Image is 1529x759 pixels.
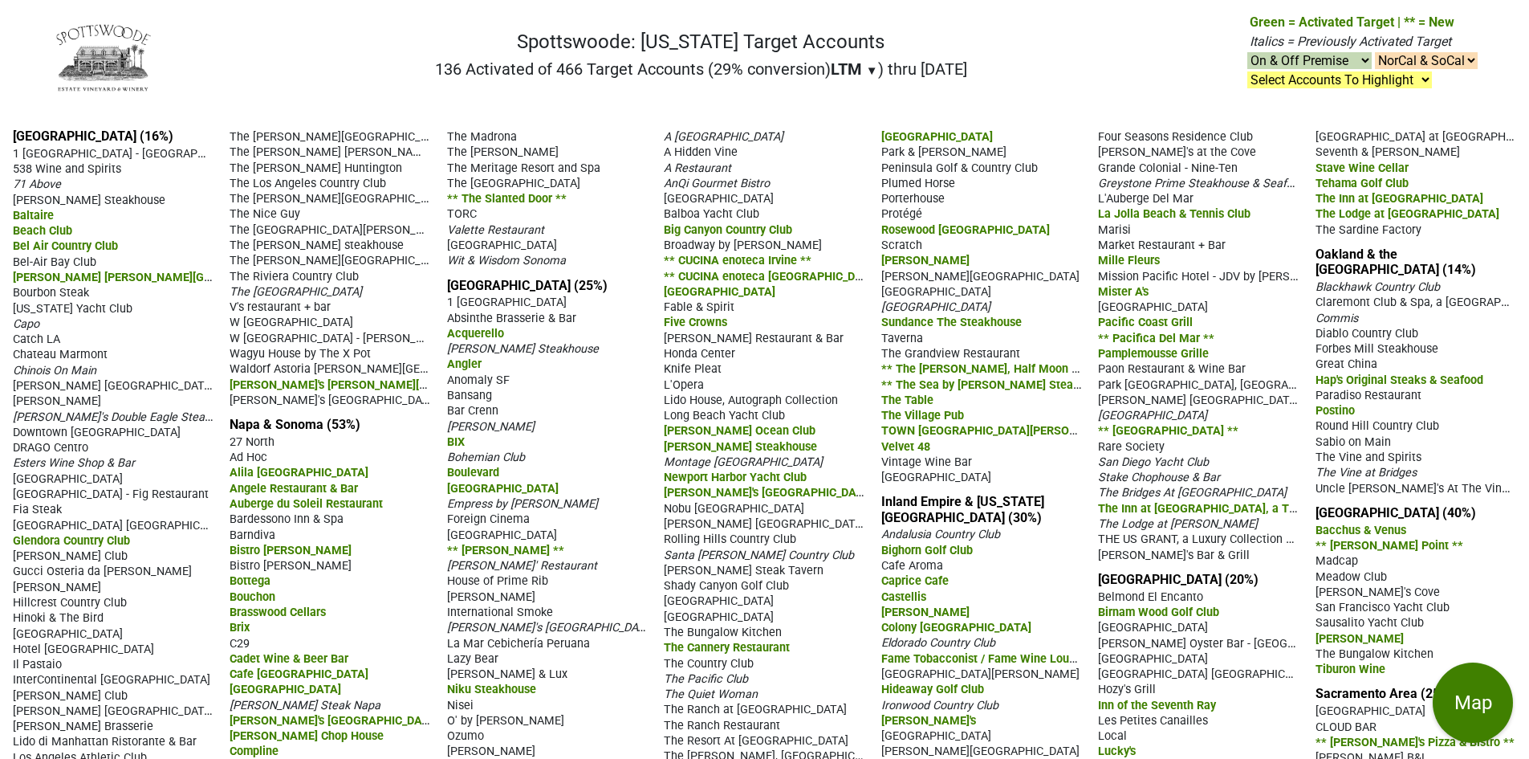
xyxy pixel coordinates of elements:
span: Lazy Bear [447,652,498,666]
span: Brix [230,621,250,635]
span: ** CUCINA enoteca Irvine ** [664,254,811,267]
span: ** [PERSON_NAME] Point ** [1316,539,1463,553]
span: Wagyu House by The X Pot [230,347,371,361]
a: Oakland & the [GEOGRAPHIC_DATA] (14%) [1316,247,1476,277]
span: Mister A's [1098,285,1149,299]
span: ** The [PERSON_NAME], Half Moon Bay ** [881,361,1105,376]
span: Shady Canyon Golf Club [664,579,789,593]
span: The Country Club [664,657,754,671]
span: ** CUCINA enoteca [GEOGRAPHIC_DATA] ** [664,268,894,284]
span: [GEOGRAPHIC_DATA] [1098,300,1208,314]
span: 1 [GEOGRAPHIC_DATA] - [GEOGRAPHIC_DATA] [13,145,252,161]
button: Map [1433,663,1513,743]
span: The [PERSON_NAME][GEOGRAPHIC_DATA] [230,252,451,267]
span: The Vine and Spirits [1316,451,1421,464]
span: Belmond El Encanto [1098,590,1203,604]
span: Niku Steakhouse [447,683,536,696]
span: Birnam Wood Golf Club [1098,606,1219,619]
span: [GEOGRAPHIC_DATA] - Fig Restaurant [13,488,209,501]
span: The Resort At [GEOGRAPHIC_DATA] [664,734,848,748]
span: Baltaire [13,209,54,222]
span: Santa [PERSON_NAME] Country Club [664,549,854,562]
span: [PERSON_NAME] Steakhouse [447,342,599,356]
span: [PERSON_NAME] Club [13,689,128,703]
span: [PERSON_NAME]'s Bar & Grill [1098,549,1250,562]
span: Lido House, Autograph Collection [664,394,838,407]
span: The Pacific Club [664,672,748,686]
span: LTM [831,59,862,79]
span: Castellis [881,590,926,604]
span: Glendora Country Club [13,534,130,548]
span: [PERSON_NAME] [GEOGRAPHIC_DATA] L.A. LIVE [13,703,264,718]
span: [GEOGRAPHIC_DATA] [447,239,557,252]
span: Marisi [1098,223,1131,237]
span: Bighorn Golf Club [881,544,973,557]
span: The Ranch at [GEOGRAPHIC_DATA] [664,703,847,716]
span: [PERSON_NAME] [GEOGRAPHIC_DATA] [1098,392,1299,407]
a: [GEOGRAPHIC_DATA] (25%) [447,278,608,293]
span: [PERSON_NAME] [GEOGRAPHIC_DATA] [664,516,865,531]
a: Inland Empire & [US_STATE][GEOGRAPHIC_DATA] (30%) [881,494,1044,524]
span: [GEOGRAPHIC_DATA] [1098,652,1208,666]
span: The [PERSON_NAME][GEOGRAPHIC_DATA] [230,129,451,144]
span: Fable & Spirit [664,300,734,314]
span: Inn of the Seventh Ray [1098,699,1216,712]
span: Lido di Manhattan Ristorante & Bar [13,735,197,749]
span: The [PERSON_NAME] Huntington [230,161,402,175]
span: [GEOGRAPHIC_DATA] [230,683,341,696]
span: [GEOGRAPHIC_DATA] [664,285,775,299]
span: Colony [GEOGRAPHIC_DATA] [881,621,1031,635]
span: [GEOGRAPHIC_DATA] [664,192,774,206]
span: The [GEOGRAPHIC_DATA] [230,285,362,299]
span: [PERSON_NAME]'s [GEOGRAPHIC_DATA] [230,712,439,728]
span: [PERSON_NAME]'s [GEOGRAPHIC_DATA][PERSON_NAME] [230,392,527,407]
span: Commis [1316,312,1358,325]
span: Newport Harbor Yacht Club [664,471,807,484]
h1: Spottswoode: [US_STATE] Target Accounts [435,31,967,54]
span: Angele Restaurant & Bar [230,482,358,496]
span: Waldorf Astoria [PERSON_NAME][GEOGRAPHIC_DATA] [230,361,512,376]
span: [GEOGRAPHIC_DATA] [664,610,774,624]
span: The Madrona [447,130,517,144]
span: ** Pacifica Del Mar ** [1098,332,1214,345]
span: The Quiet Woman [664,688,758,701]
span: The [PERSON_NAME] steakhouse [230,239,404,252]
span: 1 [GEOGRAPHIC_DATA] [447,296,567,309]
span: Honda Center [664,347,735,361]
span: [GEOGRAPHIC_DATA] [1098,409,1207,422]
a: Napa & Sonoma (53%) [230,417,360,432]
span: Pamplemousse Grille [1098,347,1209,361]
span: [PERSON_NAME] Chop House [230,729,384,743]
span: Cadet Wine & Beer Bar [230,652,348,666]
span: Green = Activated Target | ** = New [1250,14,1454,30]
span: Plumed Horse [881,177,955,190]
span: W [GEOGRAPHIC_DATA] [230,316,353,329]
span: The Sardine Factory [1316,223,1421,237]
span: [GEOGRAPHIC_DATA] [13,472,123,486]
span: Rolling Hills Country Club [664,533,796,546]
span: [GEOGRAPHIC_DATA] [GEOGRAPHIC_DATA] at [PERSON_NAME][GEOGRAPHIC_DATA] - [GEOGRAPHIC_DATA] [13,517,571,533]
span: [PERSON_NAME][GEOGRAPHIC_DATA] [881,270,1080,284]
span: Rosewood [GEOGRAPHIC_DATA] [881,223,1050,237]
span: Bel-Air Bay Club [13,255,96,269]
span: Cafe Aroma [881,559,943,573]
span: Auberge du Soleil Restaurant [230,497,383,511]
span: [PERSON_NAME]'s [PERSON_NAME][GEOGRAPHIC_DATA] [230,377,527,392]
span: Stave Wine Cellar [1316,161,1409,175]
span: Bistro [PERSON_NAME] [230,544,352,557]
span: V's restaurant + bar [230,300,331,314]
span: [PERSON_NAME]'s [GEOGRAPHIC_DATA] [664,484,873,500]
span: [PERSON_NAME] [13,581,101,594]
span: O' by [PERSON_NAME] [447,714,564,728]
span: [PERSON_NAME] Brasserie [13,720,153,733]
span: La Mar Cebichería Peruana [447,637,590,651]
span: The Riviera Country Club [230,270,359,284]
span: THE US GRANT, a Luxury Collection Hotel, [GEOGRAPHIC_DATA] [1098,531,1429,546]
span: Bottega [230,574,270,588]
span: Bel Air Country Club [13,239,118,253]
span: Eldorado Country Club [881,636,995,650]
span: Bar Crenn [447,404,498,418]
span: Tiburon Wine [1316,663,1385,676]
span: Bistro [PERSON_NAME] [230,559,352,573]
span: 71 Above [13,178,61,191]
